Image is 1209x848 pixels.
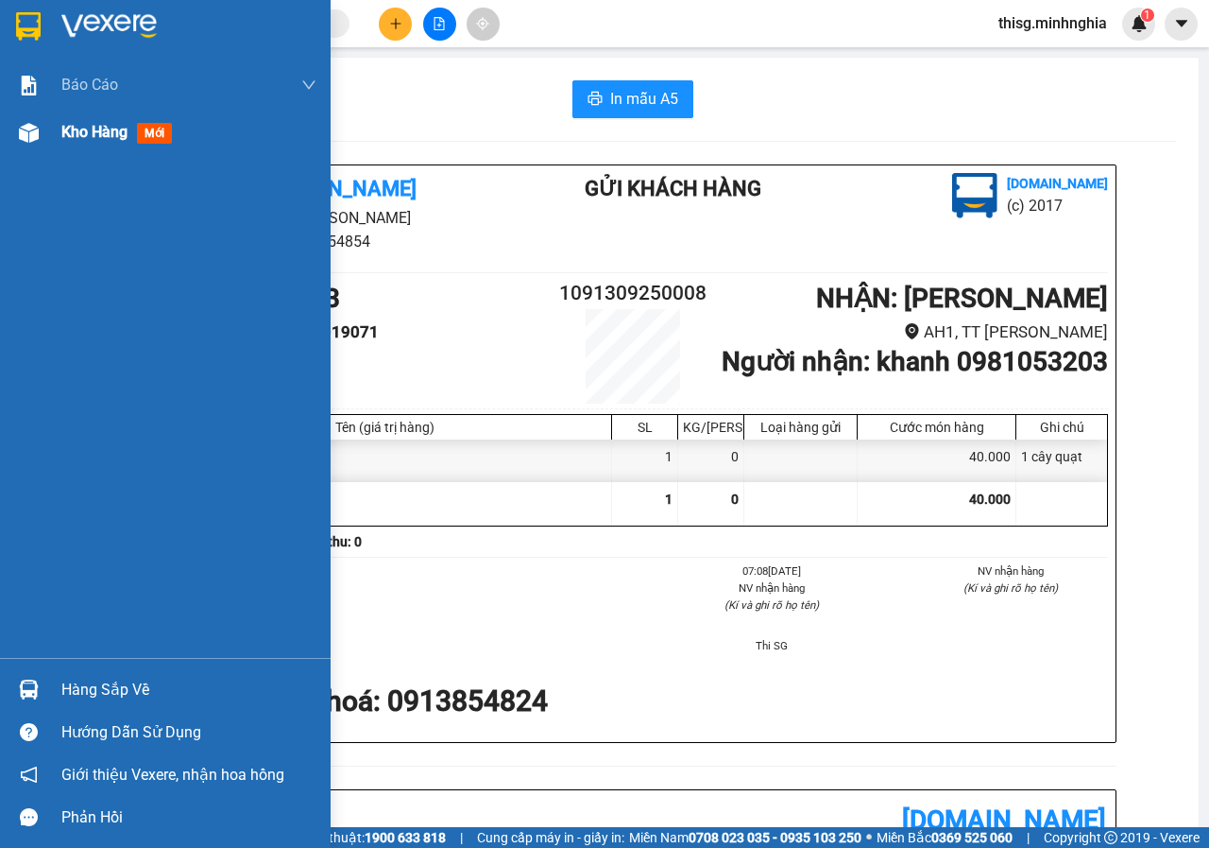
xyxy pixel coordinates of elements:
[9,118,191,149] b: GỬI : 109 QL 13
[816,283,1108,314] b: NHẬN : [PERSON_NAME]
[572,80,693,118] button: printerIn mẫu A5
[109,45,124,61] span: environment
[158,684,548,718] strong: Hotline hàng hoá: 0913854824
[158,230,509,253] li: 02523854854
[724,598,819,612] i: (Kí và ghi rõ họ tên)
[914,562,1109,580] li: NV nhận hàng
[1007,194,1108,217] li: (c) 2017
[674,637,869,654] li: Thi SG
[1173,15,1190,32] span: caret-down
[9,9,103,103] img: logo.jpg
[969,492,1011,507] span: 40.000
[952,173,997,218] img: logo.jpg
[379,8,412,41] button: plus
[674,580,869,597] li: NV nhận hàng
[722,346,1108,377] b: Người nhận : khanh 0981053203
[61,123,128,141] span: Kho hàng
[19,123,39,143] img: warehouse-icon
[585,177,761,200] b: Gửi khách hàng
[587,91,603,109] span: printer
[683,420,739,435] div: KG/[PERSON_NAME]
[866,834,872,841] span: ⚪️
[20,723,38,741] span: question-circle
[712,320,1108,345] li: AH1, TT [PERSON_NAME]
[665,492,673,507] span: 1
[389,17,402,30] span: plus
[9,65,360,89] li: 02523854854
[689,830,861,845] strong: 0708 023 035 - 0935 103 250
[16,12,41,41] img: logo-vxr
[1021,420,1102,435] div: Ghi chú
[1141,9,1154,22] sup: 1
[109,69,124,84] span: phone
[19,680,39,700] img: warehouse-icon
[137,123,172,144] span: mới
[877,827,1013,848] span: Miền Bắc
[365,830,446,845] strong: 1900 633 818
[301,78,316,93] span: down
[423,8,456,41] button: file-add
[477,827,624,848] span: Cung cấp máy in - giấy in:
[20,766,38,784] span: notification
[617,420,673,435] div: SL
[629,827,861,848] span: Miền Nam
[109,12,267,36] b: [PERSON_NAME]
[158,666,1108,721] div: Quy định nhận/gửi hàng :
[1016,440,1107,482] div: 1 cây quạt
[1104,831,1117,844] span: copyright
[163,420,606,435] div: Tên (giá trị hàng)
[433,17,446,30] span: file-add
[731,492,739,507] span: 0
[553,278,712,309] h2: 1091309250008
[61,73,118,96] span: Báo cáo
[612,440,678,482] div: 1
[858,440,1016,482] div: 40.000
[749,420,852,435] div: Loại hàng gửi
[1144,9,1150,22] span: 1
[983,11,1122,35] span: thisg.minhnghia
[1027,827,1030,848] span: |
[61,804,316,832] div: Phản hồi
[159,440,612,482] div: (Bất kỳ)
[674,562,869,580] li: 07:08[DATE]
[272,827,446,848] span: Hỗ trợ kỹ thuật:
[963,581,1058,595] i: (Kí và ghi rõ họ tên)
[678,440,744,482] div: 0
[460,827,463,848] span: |
[931,830,1013,845] strong: 0369 525 060
[467,8,500,41] button: aim
[1165,8,1198,41] button: caret-down
[1007,176,1108,191] b: [DOMAIN_NAME]
[476,17,489,30] span: aim
[61,676,316,704] div: Hàng sắp về
[610,87,678,111] span: In mẫu A5
[19,76,39,95] img: solution-icon
[9,42,360,65] li: 01 [PERSON_NAME]
[902,805,1106,836] b: [DOMAIN_NAME]
[158,206,509,230] li: 01 [PERSON_NAME]
[20,808,38,826] span: message
[61,763,284,787] span: Giới thiệu Vexere, nhận hoa hồng
[862,420,1011,435] div: Cước món hàng
[904,323,920,339] span: environment
[1131,15,1148,32] img: icon-new-feature
[258,177,417,200] b: [PERSON_NAME]
[61,718,316,747] div: Hướng dẫn sử dụng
